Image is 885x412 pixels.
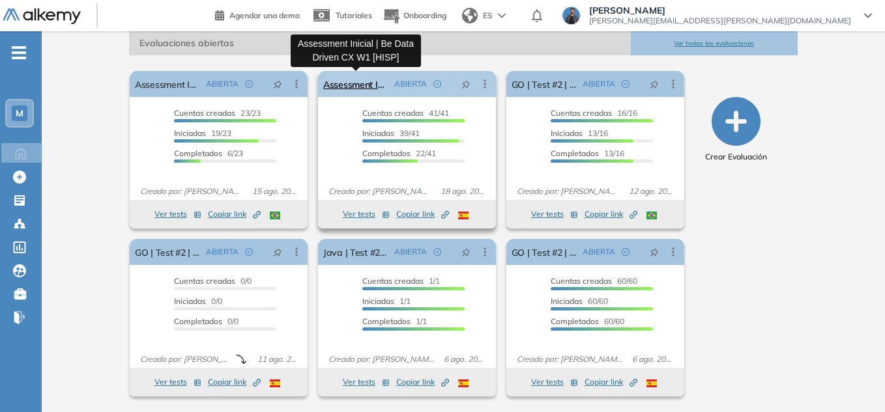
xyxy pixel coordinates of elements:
[208,208,261,220] span: Copiar link
[362,316,427,326] span: 1/1
[403,10,446,20] span: Onboarding
[174,276,252,286] span: 0/0
[263,241,292,262] button: pushpin
[129,31,631,55] span: Evaluaciones abiertas
[362,296,411,306] span: 1/1
[462,8,478,23] img: world
[589,16,851,26] span: [PERSON_NAME][EMAIL_ADDRESS][PERSON_NAME][DOMAIN_NAME]
[12,51,26,54] i: -
[343,206,390,222] button: Ver tests
[498,13,506,18] img: arrow
[452,74,480,94] button: pushpin
[650,79,659,89] span: pushpin
[273,79,282,89] span: pushpin
[174,316,222,326] span: Completados
[624,185,679,197] span: 12 ago. 2025
[640,74,669,94] button: pushpin
[135,353,236,365] span: Creado por: [PERSON_NAME]
[458,212,469,219] img: ESP
[820,350,885,412] div: Widget de chat
[245,80,253,88] span: check-circle
[452,241,480,262] button: pushpin
[585,376,637,388] span: Copiar link
[323,185,435,197] span: Creado por: [PERSON_NAME]
[396,376,449,388] span: Copiar link
[551,108,637,118] span: 16/16
[362,128,420,138] span: 39/41
[323,239,389,265] a: Java | Test #2 | W32
[273,247,282,257] span: pushpin
[362,276,424,286] span: Cuentas creadas
[362,128,394,138] span: Iniciadas
[551,108,612,118] span: Cuentas creadas
[551,276,637,286] span: 60/60
[483,10,493,21] span: ES
[3,8,81,25] img: Logo
[439,353,491,365] span: 6 ago. 2025
[174,108,235,118] span: Cuentas creadas
[394,246,427,258] span: ABIERTA
[585,208,637,220] span: Copiar link
[631,31,798,55] button: Ver todas las evaluaciones
[229,10,300,20] span: Agendar una demo
[551,128,608,138] span: 13/16
[135,239,201,265] a: GO | Test #2 | W17 | Recuperatorio
[174,148,243,158] span: 6/23
[583,246,615,258] span: ABIERTA
[551,296,583,306] span: Iniciadas
[270,212,280,219] img: BRA
[650,247,659,257] span: pushpin
[585,206,637,222] button: Copiar link
[640,241,669,262] button: pushpin
[551,148,624,158] span: 13/16
[208,206,261,222] button: Copiar link
[245,248,253,256] span: check-circle
[252,353,302,365] span: 11 ago. 2025
[433,248,441,256] span: check-circle
[323,71,389,97] a: Assessment Inicial | Be Data Driven CX W1 [HISP]
[383,2,446,30] button: Onboarding
[263,74,292,94] button: pushpin
[154,206,201,222] button: Ver tests
[396,374,449,390] button: Copiar link
[705,97,767,163] button: Crear Evaluación
[461,79,471,89] span: pushpin
[551,128,583,138] span: Iniciadas
[461,247,471,257] span: pushpin
[589,5,851,16] span: [PERSON_NAME]
[396,206,449,222] button: Copiar link
[622,248,630,256] span: check-circle
[362,276,440,286] span: 1/1
[362,296,394,306] span: Iniciadas
[705,151,767,163] span: Crear Evaluación
[512,353,627,365] span: Creado por: [PERSON_NAME]
[433,80,441,88] span: check-circle
[174,148,222,158] span: Completados
[362,148,436,158] span: 22/41
[458,379,469,387] img: ESP
[512,71,577,97] a: GO | Test #2 | W7 BR V2
[551,276,612,286] span: Cuentas creadas
[583,78,615,90] span: ABIERTA
[551,148,599,158] span: Completados
[362,148,411,158] span: Completados
[16,108,23,118] span: M
[585,374,637,390] button: Copiar link
[362,316,411,326] span: Completados
[174,296,222,306] span: 0/0
[362,108,424,118] span: Cuentas creadas
[208,376,261,388] span: Copiar link
[531,374,578,390] button: Ver tests
[512,185,624,197] span: Creado por: [PERSON_NAME]
[323,353,439,365] span: Creado por: [PERSON_NAME]
[512,239,577,265] a: GO | Test #2 | W17
[291,34,421,67] div: Assessment Inicial | Be Data Driven CX W1 [HISP]
[396,208,449,220] span: Copiar link
[551,316,624,326] span: 60/60
[215,7,300,22] a: Agendar una demo
[174,316,239,326] span: 0/0
[174,108,261,118] span: 23/23
[646,212,657,219] img: BRA
[135,185,247,197] span: Creado por: [PERSON_NAME]
[435,185,491,197] span: 18 ago. 2025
